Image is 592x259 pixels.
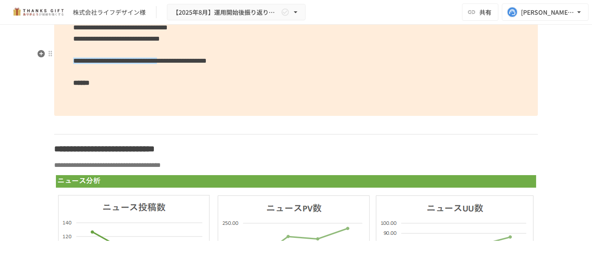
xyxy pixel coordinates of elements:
button: 【2025年8月】運用開始後振り返りミーティング [167,4,306,21]
img: mMP1OxWUAhQbsRWCurg7vIHe5HqDpP7qZo7fRoNLXQh [10,5,66,19]
div: 株式会社ライフデザイン様 [73,8,146,17]
button: 共有 [462,3,498,21]
button: [PERSON_NAME][EMAIL_ADDRESS][DOMAIN_NAME] [502,3,589,21]
div: [PERSON_NAME][EMAIL_ADDRESS][DOMAIN_NAME] [521,7,575,18]
span: 【2025年8月】運用開始後振り返りミーティング [172,7,279,18]
span: 共有 [479,7,491,17]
